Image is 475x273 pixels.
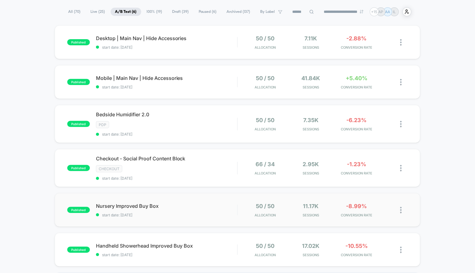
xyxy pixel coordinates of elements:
span: Sessions [289,253,332,257]
span: CONVERSION RATE [335,127,378,131]
span: -6.23% [347,117,367,123]
span: 50 / 50 [256,203,274,209]
span: 50 / 50 [256,35,274,42]
span: Allocation [255,213,276,217]
span: Live ( 25 ) [86,8,110,16]
span: All ( 70 ) [64,8,85,16]
span: Desktop | Main Nav | Hide Accessories [96,35,237,41]
img: end [360,10,363,13]
span: By Label [260,9,275,14]
span: Sessions [289,213,332,217]
span: -2.88% [347,35,367,42]
span: published [67,207,90,213]
span: 50 / 50 [256,243,274,249]
span: Sessions [289,85,332,89]
span: 50 / 50 [256,117,274,123]
span: CONVERSION RATE [335,45,378,50]
span: Allocation [255,253,276,257]
span: Nursery Improved Buy Box [96,203,237,209]
span: 66 / 34 [256,161,275,167]
span: start date: [DATE] [96,85,237,89]
span: start date: [DATE] [96,176,237,181]
span: Allocation [255,45,276,50]
span: CONVERSION RATE [335,253,378,257]
span: -1.23% [347,161,366,167]
span: Allocation [255,127,276,131]
span: start date: [DATE] [96,132,237,136]
span: Archived ( 137 ) [222,8,255,16]
span: published [67,79,90,85]
span: PDP [96,121,109,128]
span: -10.55% [345,243,368,249]
p: IL [393,9,396,14]
span: Sessions [289,127,332,131]
span: CHECKOUT [96,165,122,172]
span: 41.84k [302,75,320,81]
img: close [400,165,402,171]
span: Allocation [255,171,276,175]
span: Sessions [289,45,332,50]
span: CONVERSION RATE [335,171,378,175]
span: CONVERSION RATE [335,85,378,89]
span: Draft ( 39 ) [168,8,193,16]
img: close [400,39,402,46]
span: 11.17k [303,203,319,209]
span: Handheld Showerhead Improved Buy Box [96,243,237,249]
span: +5.40% [346,75,367,81]
span: 50 / 50 [256,75,274,81]
img: close [400,121,402,127]
span: Paused ( 6 ) [194,8,221,16]
span: published [67,121,90,127]
span: Mobile | Main Nav | Hide Accessories [96,75,237,81]
span: 2.95k [303,161,319,167]
span: published [67,247,90,253]
span: Bedside Humidifier 2.0 [96,111,237,118]
img: close [400,247,402,253]
img: close [400,79,402,85]
p: AA [385,9,390,14]
span: start date: [DATE] [96,45,237,50]
span: Sessions [289,171,332,175]
span: start date: [DATE] [96,213,237,217]
p: AP [378,9,383,14]
span: -8.99% [346,203,367,209]
span: 7.11k [305,35,317,42]
span: start date: [DATE] [96,252,237,257]
span: published [67,165,90,171]
span: published [67,39,90,45]
span: Allocation [255,85,276,89]
img: close [400,207,402,213]
span: Checkout - Social Proof Content Block [96,155,237,162]
span: 17.02k [302,243,320,249]
span: 100% ( 19 ) [142,8,167,16]
span: CONVERSION RATE [335,213,378,217]
div: + 15 [370,7,379,16]
span: A/B Test ( 6 ) [111,8,141,16]
span: 7.35k [303,117,319,123]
